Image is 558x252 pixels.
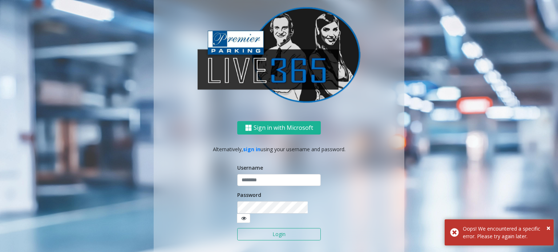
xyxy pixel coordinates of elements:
button: Login [237,228,321,240]
button: Sign in with Microsoft [237,121,321,135]
a: sign in [243,146,260,153]
p: Alternatively, using your username and password. [161,145,397,153]
span: × [546,223,550,233]
label: Password [237,191,261,199]
div: Oops! We encountered a specific error. Please try again later. [463,225,548,240]
button: Close [546,223,550,234]
label: Username [237,164,263,172]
